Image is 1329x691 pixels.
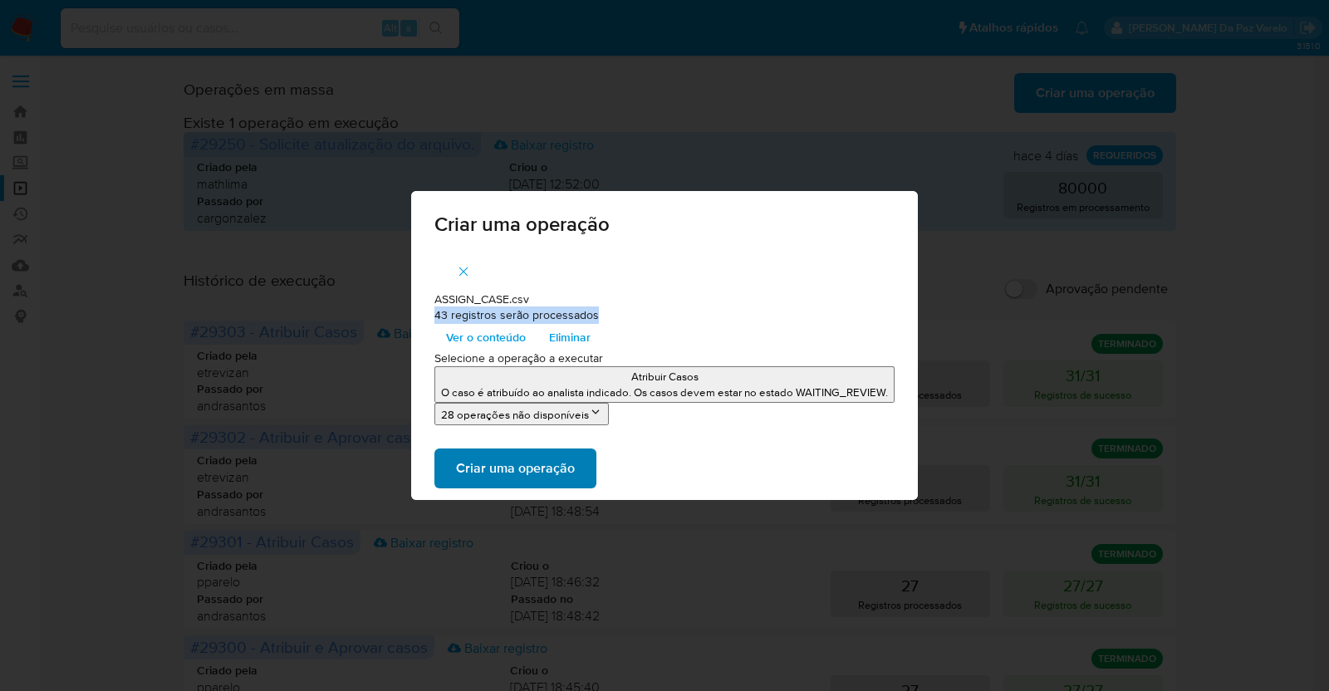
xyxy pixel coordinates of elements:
[446,326,526,349] span: Ver o conteúdo
[434,403,609,425] button: 28 operações não disponíveis
[537,324,602,350] button: Eliminar
[456,450,575,487] span: Criar uma operação
[434,214,895,234] span: Criar uma operação
[434,292,895,308] p: ASSIGN_CASE.csv
[441,385,888,400] p: O caso é atribuído ao analista indicado. Os casos devem estar no estado WAITING_REVIEW.
[434,350,895,367] p: Selecione a operação a executar
[441,369,888,385] p: Atribuir Casos
[434,366,895,403] button: Atribuir CasosO caso é atribuído ao analista indicado. Os casos devem estar no estado WAITING_REV...
[434,448,596,488] button: Criar uma operação
[434,324,537,350] button: Ver o conteúdo
[549,326,591,349] span: Eliminar
[434,307,895,324] p: 43 registros serão processados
